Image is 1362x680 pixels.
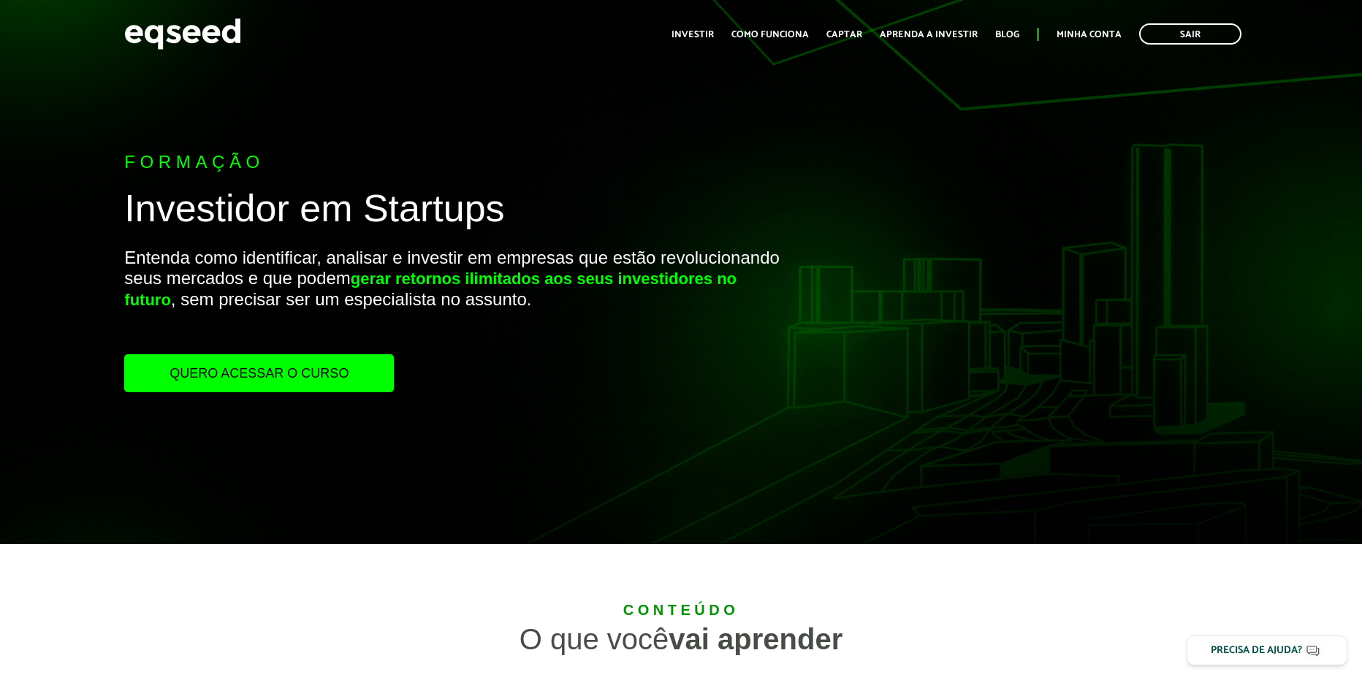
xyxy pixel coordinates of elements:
[826,30,862,39] a: Captar
[238,603,1125,617] div: Conteúdo
[1139,23,1241,45] a: Sair
[669,623,842,655] strong: vai aprender
[672,30,714,39] a: Investir
[880,30,978,39] a: Aprenda a investir
[124,354,394,392] a: Quero acessar o curso
[731,30,809,39] a: Como funciona
[238,624,1125,654] div: O que você
[124,270,737,309] strong: gerar retornos ilimitados aos seus investidores no futuro
[124,15,241,53] img: EqSeed
[1057,30,1122,39] a: Minha conta
[124,188,783,237] h1: Investidor em Startups
[995,30,1019,39] a: Blog
[124,248,783,354] p: Entenda como identificar, analisar e investir em empresas que estão revolucionando seus mercados ...
[124,152,783,173] p: Formação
